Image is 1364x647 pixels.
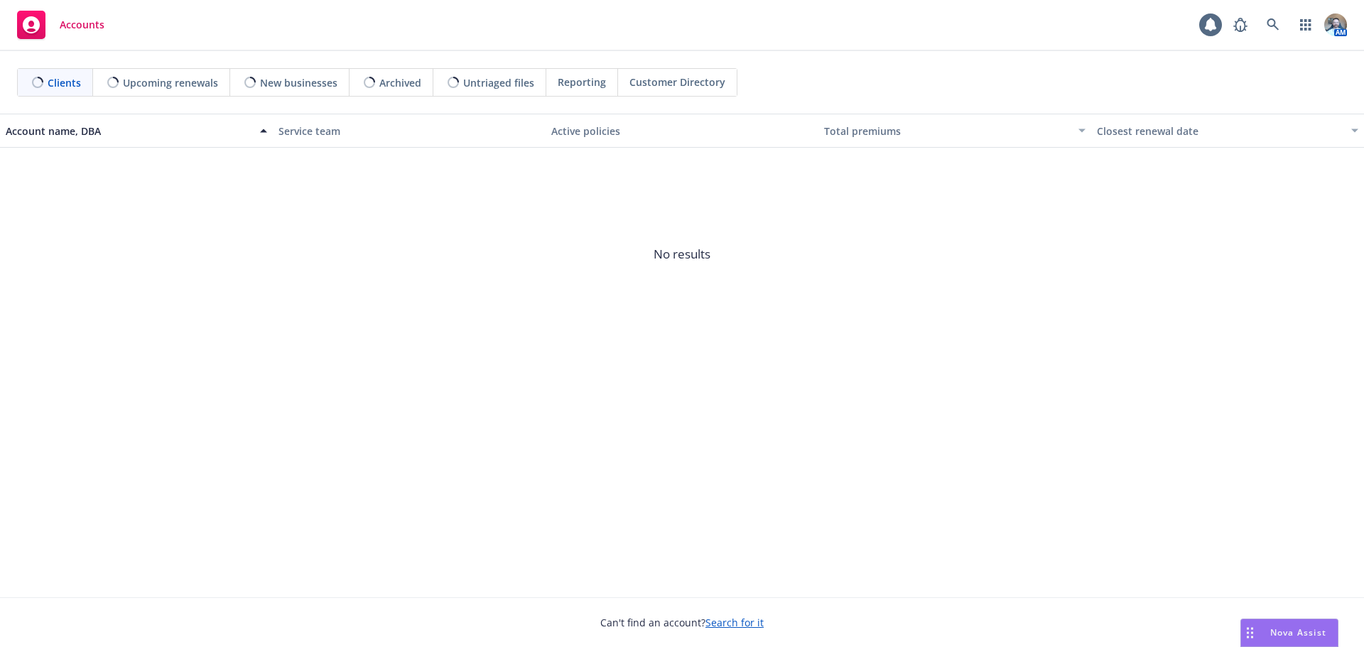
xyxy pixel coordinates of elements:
div: Closest renewal date [1097,124,1343,138]
span: Untriaged files [463,75,534,90]
button: Service team [273,114,546,148]
span: Can't find an account? [600,615,764,630]
span: Reporting [558,75,606,89]
button: Active policies [546,114,818,148]
span: Customer Directory [629,75,725,89]
a: Search [1259,11,1287,39]
a: Report a Bug [1226,11,1255,39]
div: Active policies [551,124,813,138]
button: Total premiums [818,114,1091,148]
div: Account name, DBA [6,124,251,138]
div: Service team [278,124,540,138]
span: Archived [379,75,421,90]
span: Upcoming renewals [123,75,218,90]
span: Nova Assist [1270,626,1326,638]
button: Nova Assist [1240,619,1338,647]
img: photo [1324,13,1347,36]
a: Switch app [1292,11,1320,39]
button: Closest renewal date [1091,114,1364,148]
a: Accounts [11,5,110,45]
span: New businesses [260,75,337,90]
span: Clients [48,75,81,90]
div: Drag to move [1241,619,1259,646]
a: Search for it [705,616,764,629]
span: Accounts [60,19,104,31]
div: Total premiums [824,124,1070,138]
